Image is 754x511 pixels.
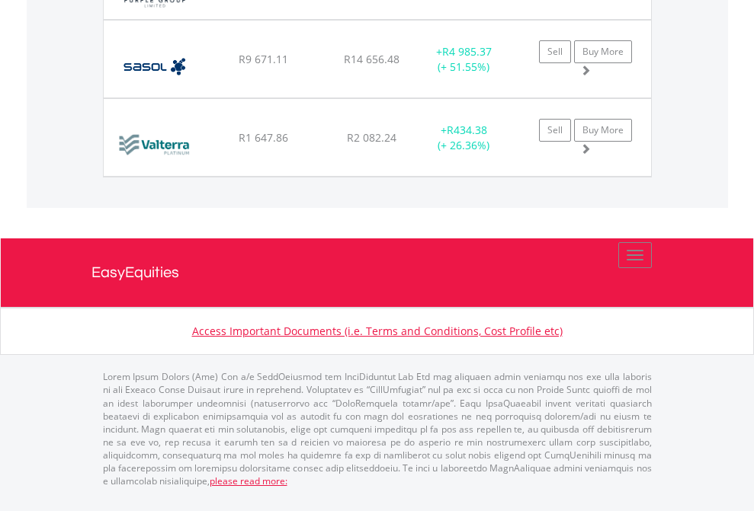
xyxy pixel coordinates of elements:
[239,130,288,145] span: R1 647.86
[416,123,512,153] div: + (+ 26.36%)
[239,52,288,66] span: R9 671.11
[574,119,632,142] a: Buy More
[447,123,487,137] span: R434.38
[103,370,652,487] p: Lorem Ipsum Dolors (Ame) Con a/e SeddOeiusmod tem InciDiduntut Lab Etd mag aliquaen admin veniamq...
[111,118,199,172] img: EQU.ZA.VAL.png
[210,474,287,487] a: please read more:
[442,44,492,59] span: R4 985.37
[574,40,632,63] a: Buy More
[344,52,399,66] span: R14 656.48
[416,44,512,75] div: + (+ 51.55%)
[111,40,197,94] img: EQU.ZA.SOL.png
[91,238,663,307] a: EasyEquities
[347,130,396,145] span: R2 082.24
[539,40,571,63] a: Sell
[539,119,571,142] a: Sell
[192,324,563,338] a: Access Important Documents (i.e. Terms and Conditions, Cost Profile etc)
